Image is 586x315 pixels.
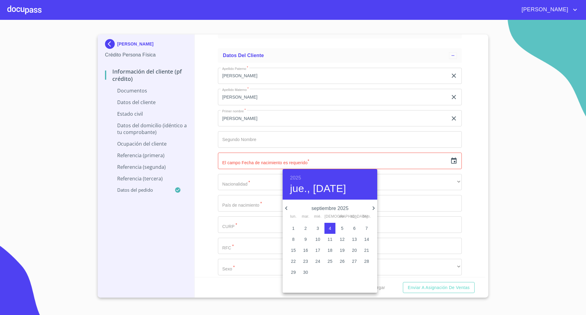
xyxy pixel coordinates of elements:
[292,236,295,242] p: 8
[288,245,299,256] button: 15
[304,236,307,242] p: 9
[340,258,345,264] p: 26
[340,236,345,242] p: 12
[315,236,320,242] p: 10
[337,223,348,234] button: 5
[300,267,311,278] button: 30
[364,258,369,264] p: 28
[365,225,368,231] p: 7
[353,225,356,231] p: 6
[300,245,311,256] button: 16
[364,247,369,253] p: 21
[324,214,335,220] span: [DEMOGRAPHIC_DATA].
[300,234,311,245] button: 9
[352,247,357,253] p: 20
[312,223,323,234] button: 3
[361,256,372,267] button: 28
[324,223,335,234] button: 4
[291,258,296,264] p: 22
[292,225,295,231] p: 1
[352,258,357,264] p: 27
[288,267,299,278] button: 29
[312,234,323,245] button: 10
[349,234,360,245] button: 13
[312,245,323,256] button: 17
[288,214,299,220] span: lun.
[300,256,311,267] button: 23
[290,182,346,195] button: jue., [DATE]
[315,247,320,253] p: 17
[288,223,299,234] button: 1
[317,225,319,231] p: 3
[324,234,335,245] button: 11
[324,256,335,267] button: 25
[324,245,335,256] button: 18
[341,225,343,231] p: 5
[361,223,372,234] button: 7
[300,214,311,220] span: mar.
[327,247,332,253] p: 18
[329,225,331,231] p: 4
[361,234,372,245] button: 14
[303,258,308,264] p: 23
[312,214,323,220] span: mié.
[290,174,301,182] button: 2025
[288,234,299,245] button: 8
[349,214,360,220] span: sáb.
[300,223,311,234] button: 2
[349,223,360,234] button: 6
[349,245,360,256] button: 20
[312,256,323,267] button: 24
[340,247,345,253] p: 19
[327,258,332,264] p: 25
[304,225,307,231] p: 2
[352,236,357,242] p: 13
[315,258,320,264] p: 24
[337,214,348,220] span: vie.
[291,269,296,275] p: 29
[337,245,348,256] button: 19
[290,205,370,212] p: septiembre 2025
[303,269,308,275] p: 30
[361,214,372,220] span: dom.
[337,256,348,267] button: 26
[303,247,308,253] p: 16
[327,236,332,242] p: 11
[361,245,372,256] button: 21
[337,234,348,245] button: 12
[291,247,296,253] p: 15
[364,236,369,242] p: 14
[349,256,360,267] button: 27
[288,256,299,267] button: 22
